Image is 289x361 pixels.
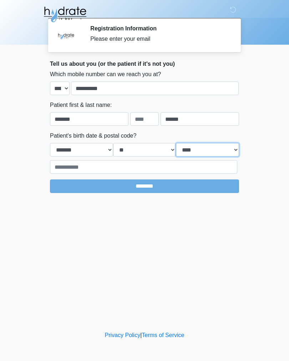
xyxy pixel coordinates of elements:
a: | [140,332,142,338]
a: Terms of Service [142,332,184,338]
img: Hydrate IV Bar - Fort Collins Logo [43,5,87,23]
img: Agent Avatar [55,25,77,46]
label: Patient's birth date & postal code? [50,132,136,140]
a: Privacy Policy [105,332,141,338]
label: Which mobile number can we reach you at? [50,70,161,79]
label: Patient first & last name: [50,101,112,109]
div: Please enter your email [90,35,228,43]
h2: Tell us about you (or the patient if it's not you) [50,60,239,67]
